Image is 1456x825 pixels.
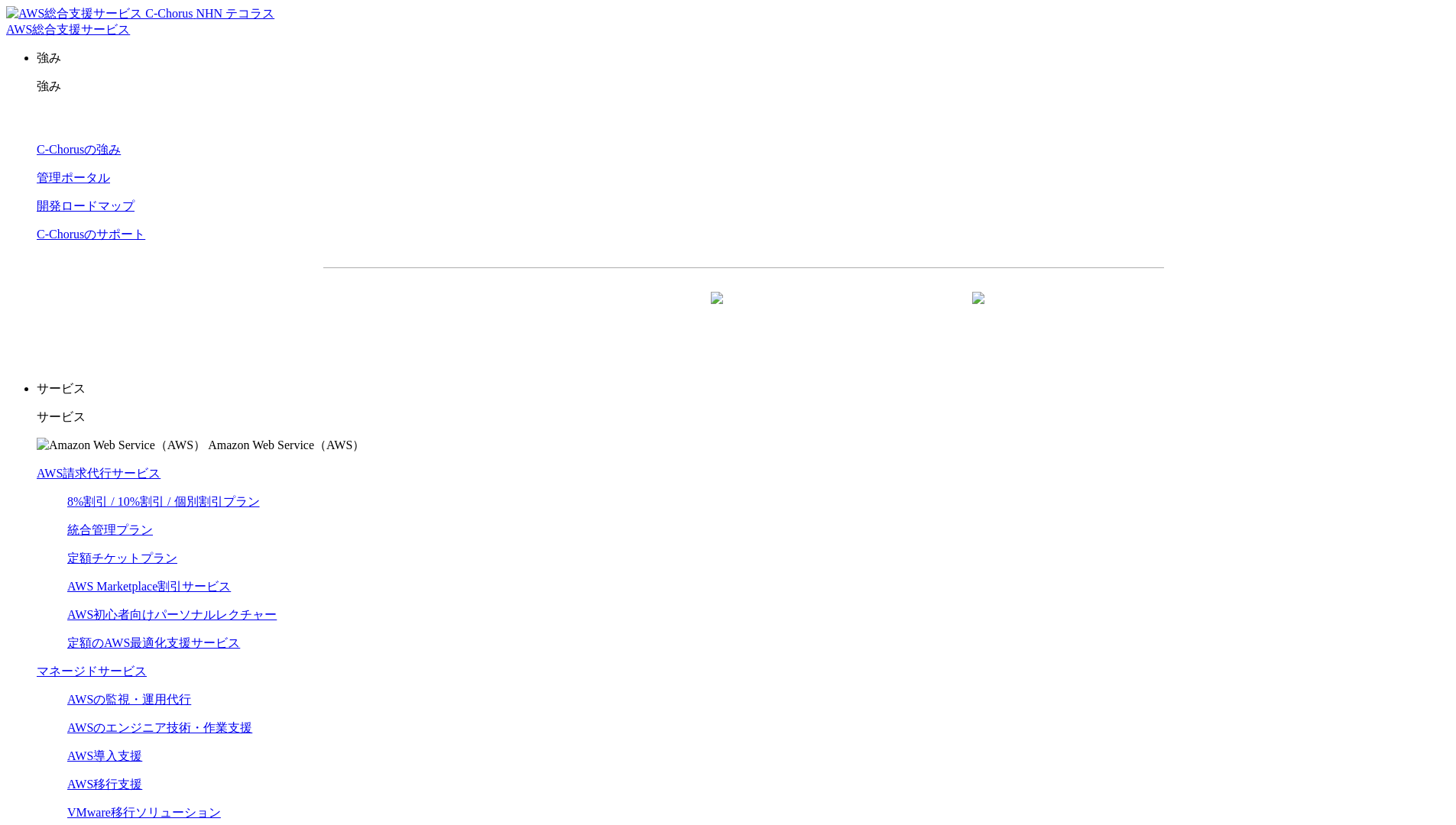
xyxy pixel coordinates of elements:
a: まずは相談する [751,293,997,331]
a: 定額のAWS最適化支援サービス [67,636,240,649]
p: サービス [37,381,1450,397]
a: AWSのエンジニア技術・作業支援 [67,721,252,734]
a: AWS導入支援 [67,749,142,762]
a: AWS移行支援 [67,778,142,791]
a: AWS総合支援サービス C-Chorus NHN テコラスAWS総合支援サービス [6,7,274,36]
a: AWSの監視・運用代行 [67,693,191,706]
p: 強み [37,79,1450,95]
img: 矢印 [711,292,723,332]
a: AWS初心者向けパーソナルレクチャー [67,608,277,621]
a: 統合管理プラン [67,523,153,536]
a: AWS Marketplace割引サービス [67,580,231,593]
a: 開発ロードマップ [37,199,135,212]
img: 矢印 [972,292,984,332]
a: マネージドサービス [37,665,147,678]
p: 強み [37,50,1450,66]
p: サービス [37,409,1450,425]
a: 資料を請求する [490,293,736,331]
a: C-Chorusのサポート [37,228,145,241]
a: VMware移行ソリューション [67,806,221,819]
a: 8%割引 / 10%割引 / 個別割引プラン [67,495,260,508]
a: C-Chorusの強み [37,143,121,156]
img: AWS総合支援サービス C-Chorus [6,6,193,22]
img: Amazon Web Service（AWS） [37,438,206,454]
a: 定額チケットプラン [67,552,177,565]
span: Amazon Web Service（AWS） [208,438,365,451]
a: 管理ポータル [37,171,110,184]
a: AWS請求代行サービス [37,467,161,480]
